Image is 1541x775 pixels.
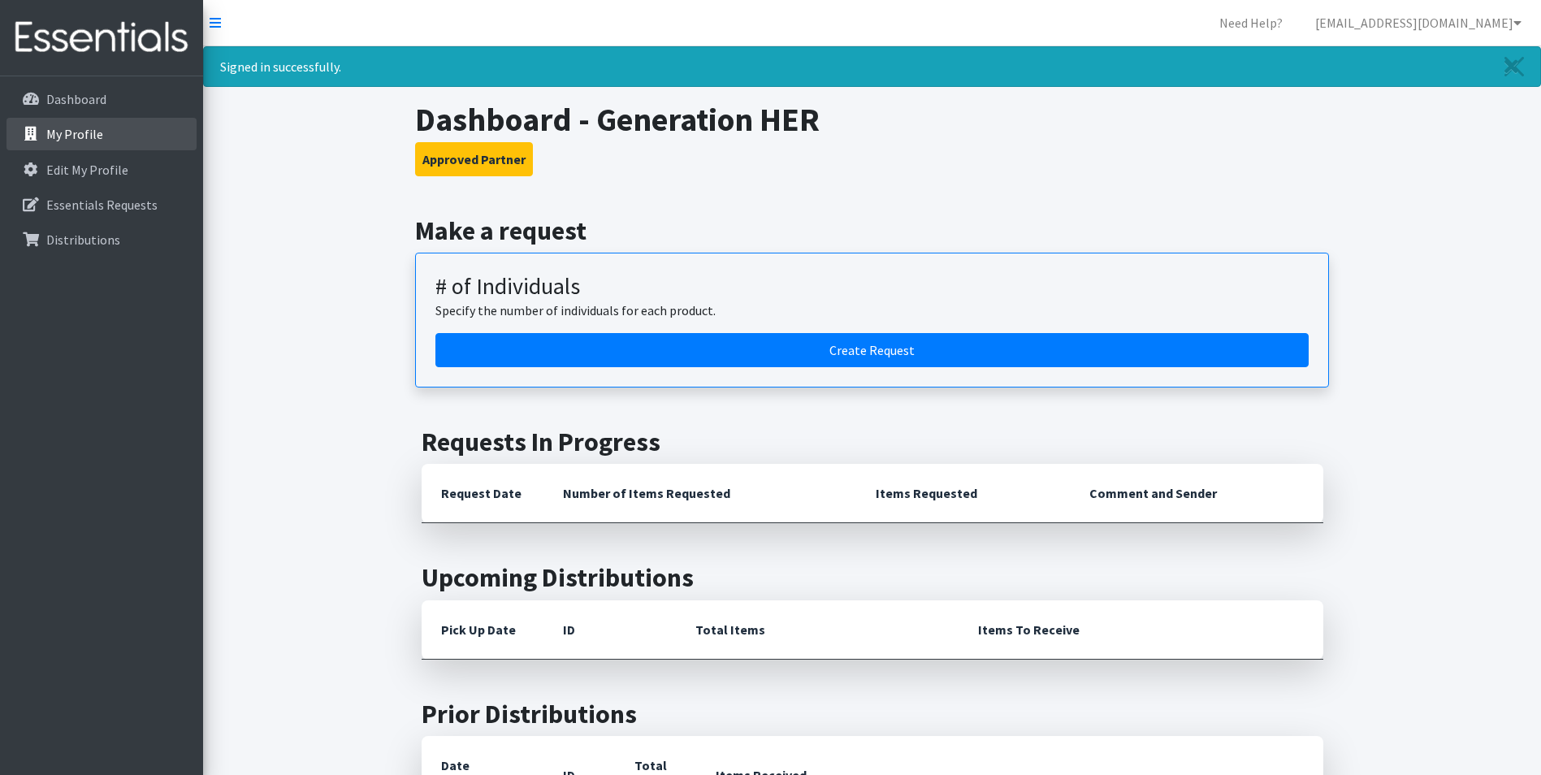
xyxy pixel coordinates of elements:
a: Need Help? [1206,6,1296,39]
img: HumanEssentials [6,11,197,65]
h2: Requests In Progress [422,426,1323,457]
th: Items To Receive [959,600,1323,660]
a: Edit My Profile [6,154,197,186]
a: [EMAIL_ADDRESS][DOMAIN_NAME] [1302,6,1535,39]
p: My Profile [46,126,103,142]
th: Total Items [676,600,959,660]
h2: Make a request [415,215,1329,246]
div: Signed in successfully. [203,46,1541,87]
a: My Profile [6,118,197,150]
p: Specify the number of individuals for each product. [435,301,1309,320]
th: Pick Up Date [422,600,543,660]
a: Close [1488,47,1540,86]
a: Dashboard [6,83,197,115]
h2: Upcoming Distributions [422,562,1323,593]
button: Approved Partner [415,142,533,176]
p: Essentials Requests [46,197,158,213]
h3: # of Individuals [435,273,1309,301]
p: Edit My Profile [46,162,128,178]
th: Request Date [422,464,543,523]
p: Dashboard [46,91,106,107]
p: Distributions [46,232,120,248]
th: Number of Items Requested [543,464,857,523]
th: Comment and Sender [1070,464,1322,523]
a: Distributions [6,223,197,256]
h1: Dashboard - Generation HER [415,100,1329,139]
a: Create a request by number of individuals [435,333,1309,367]
h2: Prior Distributions [422,699,1323,730]
th: Items Requested [856,464,1070,523]
th: ID [543,600,676,660]
a: Essentials Requests [6,188,197,221]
